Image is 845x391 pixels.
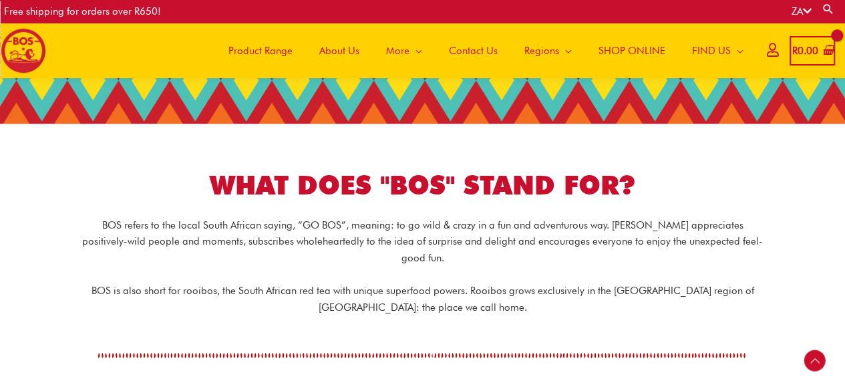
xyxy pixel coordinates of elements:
[306,23,373,78] a: About Us
[82,217,764,267] p: BOS refers to the local South African saying, “GO BOS”, meaning: to go wild & crazy in a fun and ...
[822,3,835,15] a: Search button
[790,36,835,66] a: View Shopping Cart, empty
[1,28,46,74] img: BOS logo finals-200px
[449,31,498,71] span: Contact Us
[511,23,585,78] a: Regions
[205,23,757,78] nav: Site Navigation
[436,23,511,78] a: Contact Us
[792,45,798,57] span: R
[386,31,409,71] span: More
[692,31,731,71] span: FIND US
[792,45,818,57] bdi: 0.00
[585,23,679,78] a: SHOP ONLINE
[215,23,306,78] a: Product Range
[228,31,293,71] span: Product Range
[524,31,559,71] span: Regions
[319,31,359,71] span: About Us
[792,5,812,17] a: ZA
[82,283,764,316] p: BOS is also short for rooibos, the South African red tea with unique superfood powers. Rooibos gr...
[373,23,436,78] a: More
[49,167,797,204] h1: WHAT DOES "BOS" STAND FOR?
[599,31,665,71] span: SHOP ONLINE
